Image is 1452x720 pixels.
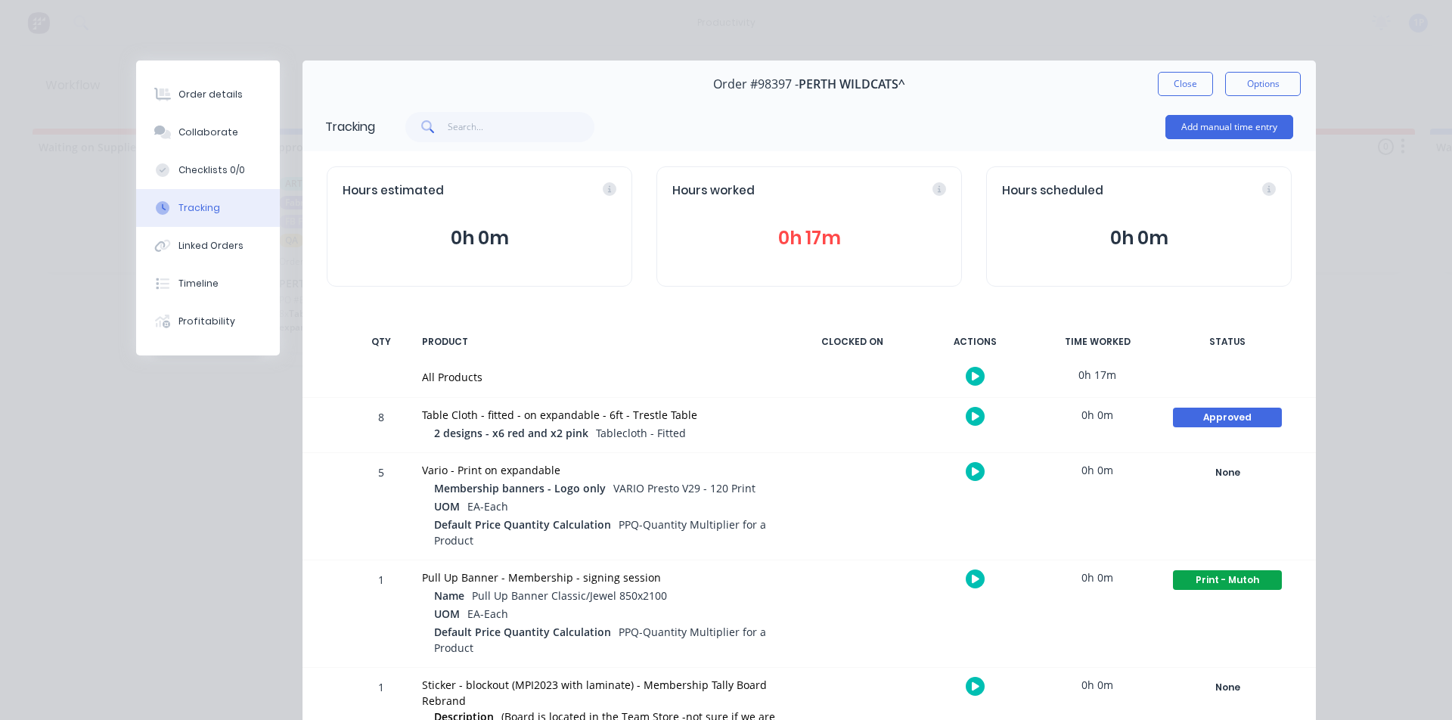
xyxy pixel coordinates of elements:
[1172,462,1283,483] button: None
[1041,560,1154,594] div: 0h 0m
[434,517,766,548] span: PPQ-Quantity Multiplier for a Product
[1172,677,1283,698] button: None
[918,326,1032,358] div: ACTIONS
[1225,72,1301,96] button: Options
[1041,358,1154,392] div: 0h 17m
[434,517,611,532] span: Default Price Quantity Calculation
[434,498,460,514] span: UOM
[448,112,595,142] input: Search...
[467,499,508,514] span: EA-Each
[1172,569,1283,591] button: Print - Mutoh
[413,326,786,358] div: PRODUCT
[178,126,238,139] div: Collaborate
[613,481,755,495] span: VARIO Presto V29 - 120 Print
[1172,407,1283,428] button: Approved
[358,563,404,667] div: 1
[434,588,464,604] span: Name
[136,227,280,265] button: Linked Orders
[136,113,280,151] button: Collaborate
[1002,224,1276,253] button: 0h 0m
[358,326,404,358] div: QTY
[178,163,245,177] div: Checklists 0/0
[1041,326,1154,358] div: TIME WORKED
[325,118,375,136] div: Tracking
[136,265,280,303] button: Timeline
[136,189,280,227] button: Tracking
[422,677,777,709] div: Sticker - blockout (MPI2023 with laminate) - Membership Tally Board Rebrand
[1173,570,1282,590] div: Print - Mutoh
[799,77,905,92] span: PERTH WILDCATS^
[434,425,588,441] span: 2 designs - x6 red and x2 pink
[434,606,460,622] span: UOM
[1041,453,1154,487] div: 0h 0m
[136,76,280,113] button: Order details
[434,625,766,655] span: PPQ-Quantity Multiplier for a Product
[343,224,616,253] button: 0h 0m
[136,151,280,189] button: Checklists 0/0
[1173,678,1282,697] div: None
[178,277,219,290] div: Timeline
[358,400,404,452] div: 8
[343,182,444,200] span: Hours estimated
[1158,72,1213,96] button: Close
[796,326,909,358] div: CLOCKED ON
[1002,182,1103,200] span: Hours scheduled
[422,369,777,385] div: All Products
[434,624,611,640] span: Default Price Quantity Calculation
[178,315,235,328] div: Profitability
[1041,668,1154,702] div: 0h 0m
[422,569,777,585] div: Pull Up Banner - Membership - signing session
[178,201,220,215] div: Tracking
[178,88,243,101] div: Order details
[672,182,755,200] span: Hours worked
[672,224,946,253] button: 0h 17m
[467,607,508,621] span: EA-Each
[1173,463,1282,483] div: None
[1165,115,1293,139] button: Add manual time entry
[1041,398,1154,432] div: 0h 0m
[713,77,799,92] span: Order #98397 -
[422,407,777,423] div: Table Cloth - fitted - on expandable - 6ft - Trestle Table
[1173,408,1282,427] div: Approved
[1163,326,1292,358] div: STATUS
[358,455,404,560] div: 5
[178,239,244,253] div: Linked Orders
[472,588,667,603] span: Pull Up Banner Classic/Jewel 850x2100
[422,462,777,478] div: Vario - Print on expandable
[136,303,280,340] button: Profitability
[434,480,606,496] span: Membership banners - Logo only
[596,426,686,440] span: Tablecloth - Fitted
